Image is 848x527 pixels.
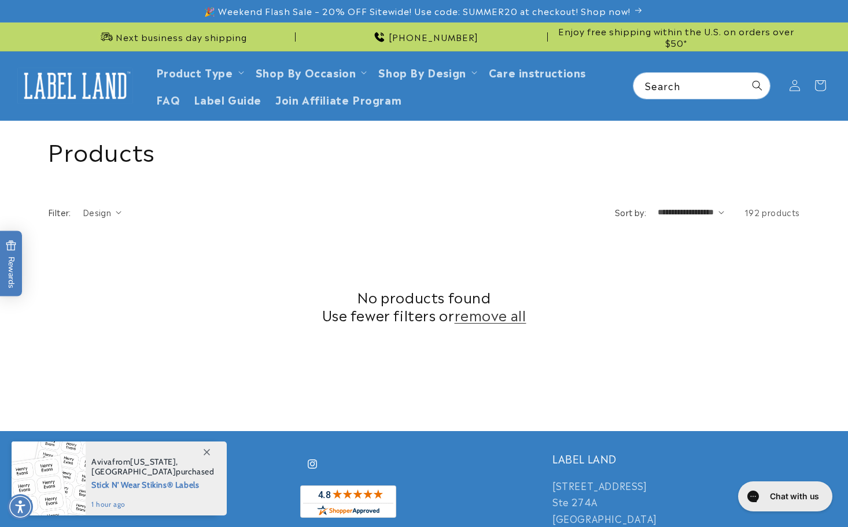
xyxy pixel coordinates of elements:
a: remove all [455,306,526,324]
a: Product Type [156,64,233,80]
span: 🎉 Weekend Flash Sale – 20% OFF Sitewide! Use code: SUMMER20 at checkout! Shop now! [204,5,631,17]
h2: Filter: [48,206,71,218]
span: Stick N' Wear Stikins® Labels [91,477,215,491]
div: Announcement [552,23,800,51]
div: Announcement [300,23,548,51]
span: Shop By Occasion [256,65,356,79]
button: Search [744,73,770,98]
span: Care instructions [489,65,586,79]
span: Join Affiliate Program [275,92,401,106]
span: [PHONE_NUMBER] [389,31,478,43]
div: Accessibility Menu [8,494,33,519]
div: Announcement [48,23,296,51]
h2: No products found Use fewer filters or [48,288,800,324]
a: Label Guide [187,86,268,113]
span: Design [83,206,111,218]
label: Sort by: [615,206,646,218]
h1: Products [48,135,800,165]
span: from , purchased [91,457,215,477]
a: Care instructions [482,58,593,86]
span: Aviva [91,457,112,467]
span: Label Guide [194,92,261,106]
a: Join Affiliate Program [268,86,408,113]
span: Rewards [6,240,17,288]
span: 1 hour ago [91,499,215,510]
a: Label Land [13,64,138,108]
span: 192 products [744,206,800,218]
summary: Shop By Occasion [249,58,372,86]
span: Enjoy free shipping within the U.S. on orders over $50* [552,25,800,48]
iframe: Gorgias live chat messenger [732,477,836,515]
h2: LABEL LAND [552,452,800,465]
summary: Design (0 selected) [83,206,121,218]
span: [US_STATE] [130,457,176,467]
a: FAQ [149,86,187,113]
span: [GEOGRAPHIC_DATA] [91,466,176,477]
span: FAQ [156,92,180,106]
span: Next business day shipping [116,31,247,43]
summary: Shop By Design [371,58,481,86]
img: Label Land [17,68,133,103]
summary: Product Type [149,58,249,86]
a: Shop By Design [378,64,466,80]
